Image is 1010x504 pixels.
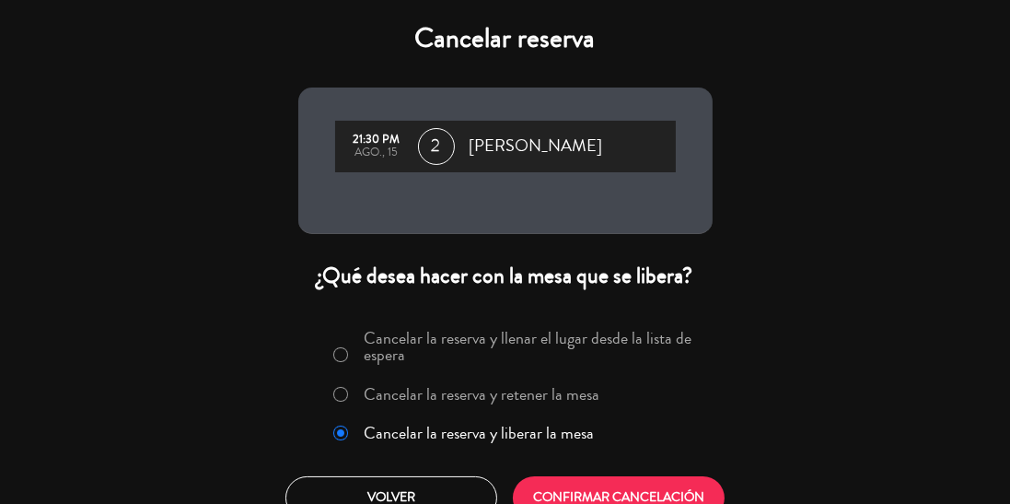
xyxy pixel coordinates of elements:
[470,133,603,160] span: [PERSON_NAME]
[344,147,409,159] div: ago., 15
[364,425,594,441] label: Cancelar la reserva y liberar la mesa
[344,134,409,147] div: 21:30 PM
[364,386,599,403] label: Cancelar la reserva y retener la mesa
[364,330,701,363] label: Cancelar la reserva y llenar el lugar desde la lista de espera
[298,22,713,55] h4: Cancelar reserva
[418,128,455,165] span: 2
[298,262,713,290] div: ¿Qué desea hacer con la mesa que se libera?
